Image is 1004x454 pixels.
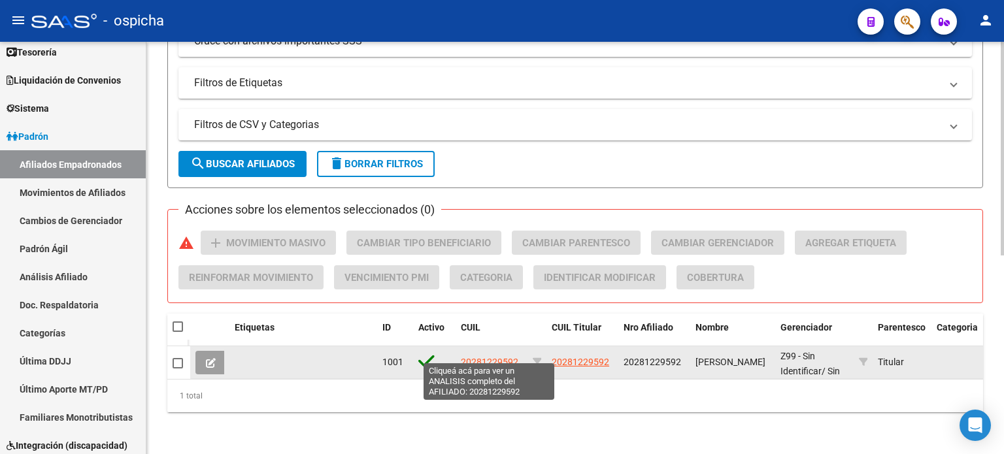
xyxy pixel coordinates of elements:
span: Buscar Afiliados [190,158,295,170]
span: Nombre [695,322,729,332]
span: Liquidación de Convenios [7,73,121,88]
mat-panel-title: Filtros de CSV y Categorias [194,118,941,132]
span: CUIL [461,322,480,332]
mat-icon: warning [178,235,194,251]
span: 1001 [382,357,403,367]
mat-icon: delete [329,155,344,171]
span: Padrón [7,129,48,144]
span: Movimiento Masivo [226,237,326,249]
button: Cambiar Gerenciador [651,231,784,255]
span: Parentesco [878,322,926,332]
datatable-header-cell: CUIL [456,314,527,357]
button: Agregar Etiqueta [795,231,907,255]
datatable-header-cell: Categoria [931,314,984,357]
span: 20281229592 [461,357,518,367]
mat-expansion-panel-header: Filtros de Etiquetas [178,67,972,99]
span: Cambiar Tipo Beneficiario [357,237,491,249]
datatable-header-cell: CUIL Titular [546,314,618,357]
span: Categoria [937,322,978,332]
mat-icon: person [978,12,994,28]
button: Categoria [450,265,523,289]
button: Identificar Modificar [533,265,666,289]
button: Buscar Afiliados [178,151,307,177]
mat-icon: menu [10,12,26,28]
span: 20281229592 [624,357,681,367]
span: CUIL Titular [552,322,601,332]
datatable-header-cell: Nombre [690,314,775,357]
datatable-header-cell: Parentesco [873,314,931,357]
span: Identificar Modificar [544,272,656,284]
mat-panel-title: Filtros de Etiquetas [194,76,941,90]
h3: Acciones sobre los elementos seleccionados (0) [178,201,441,219]
datatable-header-cell: ID [377,314,413,357]
datatable-header-cell: Nro Afiliado [618,314,690,357]
span: Nro Afiliado [624,322,673,332]
button: Cobertura [677,265,754,289]
span: - ospicha [103,7,164,35]
datatable-header-cell: Gerenciador [775,314,854,357]
span: Tesorería [7,45,57,59]
span: Agregar Etiqueta [805,237,896,249]
button: Reinformar Movimiento [178,265,324,289]
span: ID [382,322,391,332]
span: Borrar Filtros [329,158,423,170]
span: Cobertura [687,272,744,284]
span: Sistema [7,101,49,116]
button: Movimiento Masivo [201,231,336,255]
span: Z99 - Sin Identificar [780,351,822,376]
span: Cambiar Gerenciador [661,237,774,249]
span: 20281229592 [552,357,609,367]
span: Vencimiento PMI [344,272,429,284]
span: Categoria [460,272,512,284]
datatable-header-cell: Activo [413,314,456,357]
span: Integración (discapacidad) [7,438,127,453]
span: Cambiar Parentesco [522,237,630,249]
mat-icon: add [208,235,224,251]
span: Activo [418,322,444,332]
datatable-header-cell: Etiquetas [229,314,377,357]
span: [PERSON_NAME] [695,357,765,367]
button: Cambiar Tipo Beneficiario [346,231,501,255]
button: Vencimiento PMI [334,265,439,289]
span: Etiquetas [235,322,275,332]
span: Gerenciador [780,322,832,332]
div: 1 total [167,380,983,412]
mat-icon: search [190,155,206,171]
mat-expansion-panel-header: Filtros de CSV y Categorias [178,109,972,140]
button: Cambiar Parentesco [512,231,641,255]
span: Reinformar Movimiento [189,272,313,284]
div: Open Intercom Messenger [960,410,991,441]
span: Titular [878,357,904,367]
button: Borrar Filtros [317,151,435,177]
